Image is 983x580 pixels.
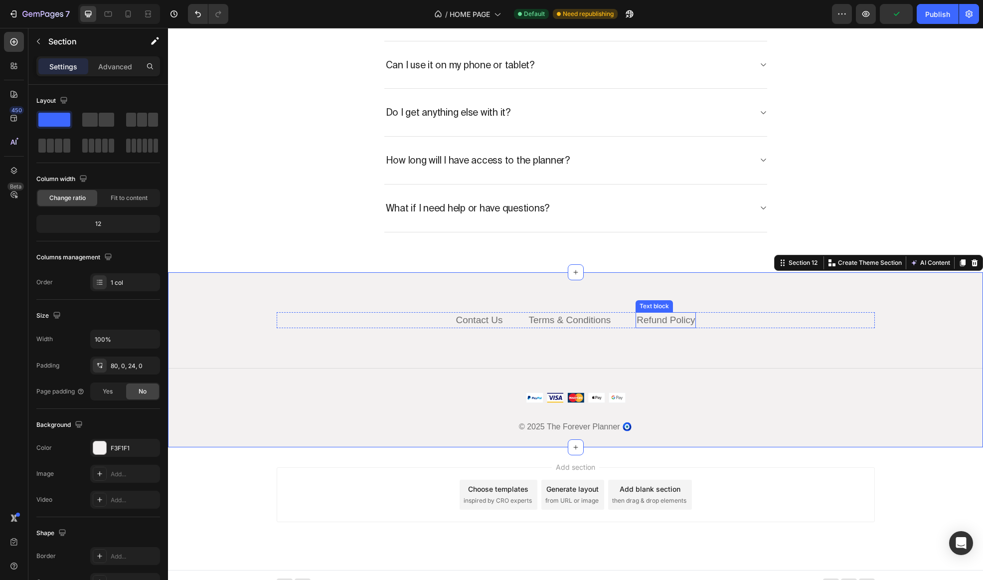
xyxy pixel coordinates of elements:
iframe: Design area [168,28,983,580]
div: 80, 0, 24, 0 [111,362,158,371]
div: Add... [111,496,158,505]
div: Layout [36,94,70,108]
div: Border [36,552,56,561]
span: Add section [384,434,431,444]
p: What if I need help or have questions? [218,174,382,187]
span: / [445,9,448,19]
div: F3F1F1 [111,444,158,453]
div: Section 12 [619,230,652,239]
span: No [139,387,147,396]
div: Order [36,278,53,287]
div: Size [36,309,63,323]
span: inspired by CRO experts [296,468,364,477]
div: Publish [925,9,950,19]
div: Text block [470,274,503,283]
div: 1 col [111,278,158,287]
div: Padding [36,361,59,370]
a: Contact Us [288,287,335,297]
img: Alt Image [358,365,458,375]
p: Settings [49,61,77,72]
span: Fit to content [111,193,148,202]
p: Create Theme Section [670,230,734,239]
div: Add... [111,552,158,561]
p: Section [48,35,130,47]
div: Beta [7,183,24,191]
span: from URL or image [377,468,431,477]
div: Undo/Redo [188,4,228,24]
span: Default [524,9,545,18]
div: Width [36,335,53,344]
span: Yes [103,387,113,396]
p: Do I get anything else with it? [218,78,343,91]
span: Change ratio [49,193,86,202]
div: Video [36,495,52,504]
a: Refund Policy [469,287,527,297]
p: 7 [65,8,70,20]
div: Image [36,469,54,478]
div: Columns management [36,251,114,264]
div: Generate layout [378,456,431,466]
input: Auto [91,330,160,348]
div: Column width [36,173,89,186]
div: Add... [111,470,158,479]
p: © 2025 The Forever Planner 🧿 [110,392,706,406]
span: HOME PAGE [450,9,490,19]
p: How long will I have access to the planner? [218,126,402,139]
div: Rich Text Editor. Editing area: main [468,284,528,301]
p: Can I use it on my phone or tablet? [218,31,367,43]
div: 12 [38,217,158,231]
button: 7 [4,4,74,24]
div: Background [36,418,85,432]
span: Need republishing [563,9,614,18]
button: Publish [917,4,959,24]
button: AI Content [740,229,784,241]
p: Advanced [98,61,132,72]
div: 450 [9,106,24,114]
div: Page padding [36,387,85,396]
div: Choose templates [300,456,360,466]
div: Add blank section [452,456,512,466]
a: Terms & Conditions [361,287,443,297]
span: then drag & drop elements [444,468,518,477]
div: Shape [36,527,68,540]
div: Color [36,443,52,452]
div: Open Intercom Messenger [949,531,973,555]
